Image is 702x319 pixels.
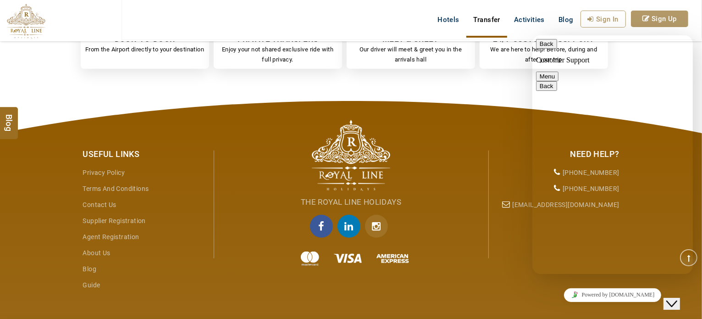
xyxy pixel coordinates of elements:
a: facebook [310,215,337,238]
a: Activities [507,11,552,29]
a: Hotels [431,11,466,29]
a: Transfer [466,11,507,29]
a: Sign Up [631,11,688,27]
a: Instagram [365,215,392,238]
li: [PHONE_NUMBER] [496,165,619,181]
li: [PHONE_NUMBER] [496,181,619,197]
a: [EMAIL_ADDRESS][DOMAIN_NAME] [512,201,619,208]
iframe: chat widget [663,282,693,310]
div: Need Help? [496,148,619,160]
span: Blog [3,114,15,122]
a: guide [83,281,100,289]
iframe: chat widget [532,285,693,305]
a: Terms and Conditions [83,185,149,192]
a: Contact Us [83,201,116,208]
a: Supplier Registration [83,217,146,224]
a: About Us [83,249,111,257]
img: The Royal Line Holidays [7,4,45,39]
iframe: chat widget [532,35,693,274]
a: Sign In [580,11,626,28]
span: The Royal Line Holidays [301,197,401,207]
a: linkedin [337,215,365,238]
span: Blog [558,16,574,24]
a: Agent Registration [83,233,139,241]
img: The Royal Line Holidays [312,120,390,191]
a: Blog [552,11,580,29]
div: Useful Links [83,148,207,160]
a: Privacy Policy [83,169,125,176]
a: Blog [83,265,97,273]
